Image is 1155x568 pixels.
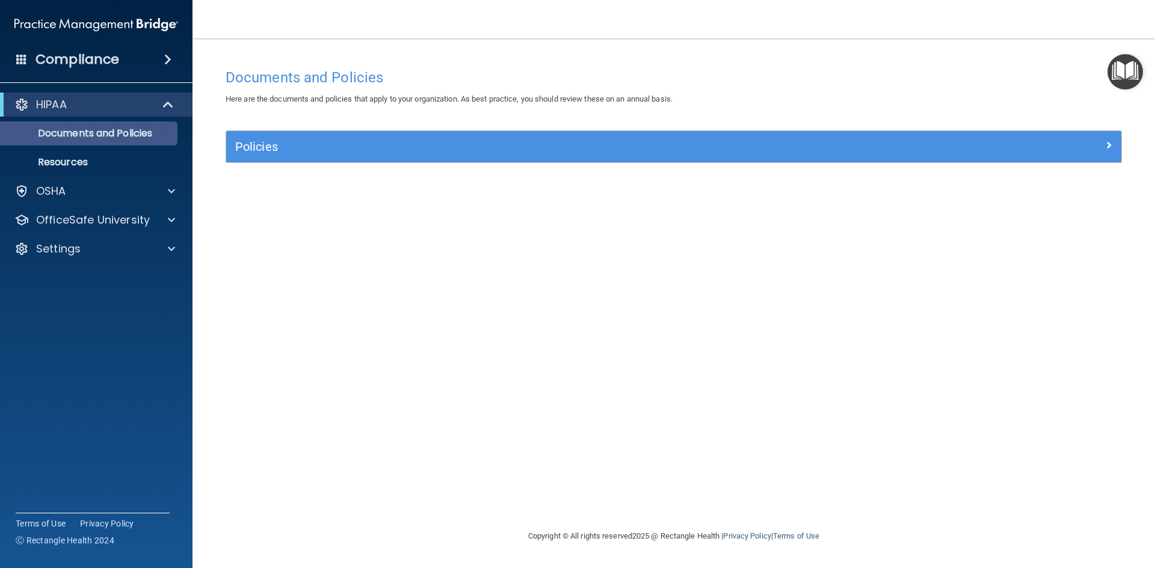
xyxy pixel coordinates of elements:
a: Settings [14,242,175,256]
a: Terms of Use [773,531,819,540]
a: Policies [235,137,1112,156]
a: OSHA [14,184,175,198]
span: Ⓒ Rectangle Health 2024 [16,534,114,546]
a: Privacy Policy [723,531,771,540]
a: Privacy Policy [80,518,134,530]
a: OfficeSafe University [14,213,175,227]
h4: Compliance [35,51,119,68]
p: OfficeSafe University [36,213,150,227]
img: PMB logo [14,13,178,37]
button: Open Resource Center [1107,54,1143,90]
p: Documents and Policies [8,127,172,139]
h5: Policies [235,140,889,153]
a: Terms of Use [16,518,66,530]
div: Copyright © All rights reserved 2025 @ Rectangle Health | | [454,517,893,555]
p: HIPAA [36,97,67,112]
h4: Documents and Policies [226,70,1122,85]
span: Here are the documents and policies that apply to your organization. As best practice, you should... [226,94,673,103]
a: HIPAA [14,97,174,112]
p: Resources [8,156,172,168]
p: OSHA [36,184,66,198]
p: Settings [36,242,81,256]
iframe: Drift Widget Chat Controller [947,483,1141,531]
